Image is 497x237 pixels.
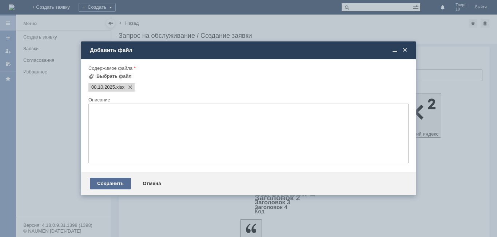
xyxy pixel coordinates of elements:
[401,47,409,53] span: Закрыть
[391,47,398,53] span: Свернуть (Ctrl + M)
[88,97,407,102] div: Описание
[3,3,106,9] div: прошу удалить оч
[96,73,132,79] div: Выбрать файл
[90,47,409,53] div: Добавить файл
[91,84,115,90] span: 08,10,2025.xlsx
[115,84,124,90] span: 08,10,2025.xlsx
[88,66,407,71] div: Содержимое файла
